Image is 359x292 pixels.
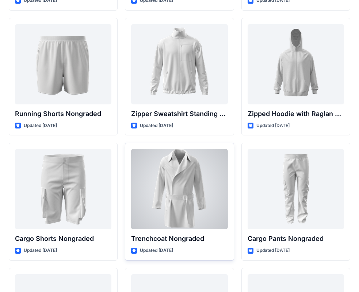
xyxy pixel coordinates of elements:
[131,24,228,104] a: Zipper Sweatshirt Standing Collar Nongraded
[140,122,173,130] p: Updated [DATE]
[248,24,344,104] a: Zipped Hoodie with Raglan Sleeve Nongraded
[248,234,344,244] p: Cargo Pants Nongraded
[24,122,57,130] p: Updated [DATE]
[131,234,228,244] p: Trenchcoat Nongraded
[256,247,290,254] p: Updated [DATE]
[15,149,111,229] a: Cargo Shorts Nongraded
[131,109,228,119] p: Zipper Sweatshirt Standing Collar Nongraded
[24,247,57,254] p: Updated [DATE]
[256,122,290,130] p: Updated [DATE]
[140,247,173,254] p: Updated [DATE]
[248,149,344,229] a: Cargo Pants Nongraded
[248,109,344,119] p: Zipped Hoodie with Raglan Sleeve Nongraded
[15,234,111,244] p: Cargo Shorts Nongraded
[131,149,228,229] a: Trenchcoat Nongraded
[15,109,111,119] p: Running Shorts Nongraded
[15,24,111,104] a: Running Shorts Nongraded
